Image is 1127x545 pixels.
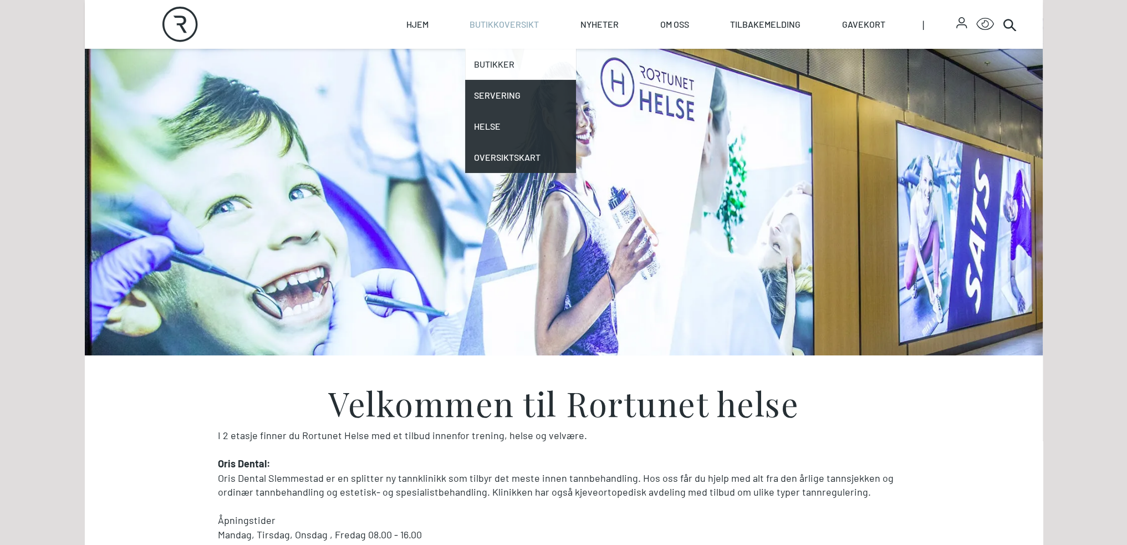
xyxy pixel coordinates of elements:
[465,111,576,142] a: Helse
[976,16,994,33] button: Open Accessibility Menu
[218,528,910,542] p: Mandag, Tirsdag, Onsdag , Fredag 08.00 - 16.00
[218,386,910,420] h3: Velkommen til Rortunet helse
[218,429,910,443] p: I 2 etasje finner du Rortunet Helse med et tilbud innenfor trening, helse og velvære.
[465,49,576,80] a: Butikker
[218,513,910,528] p: Åpningstider
[218,457,271,470] strong: Oris Dental:
[465,80,576,111] a: Servering
[465,142,576,173] a: Oversiktskart
[218,471,910,500] p: Oris Dental Slemmestad er en splitter ny tannklinikk som tilbyr det meste innen tannbehandling. H...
